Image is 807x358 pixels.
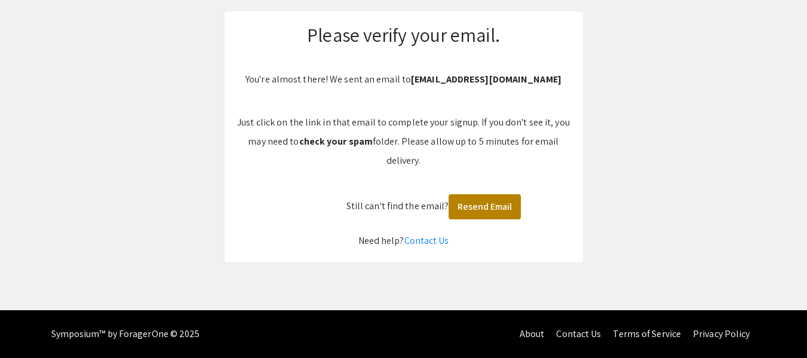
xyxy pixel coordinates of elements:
h2: Please verify your email. [237,23,571,46]
b: check your spam [299,135,373,148]
a: Contact Us [404,234,449,247]
div: You're almost there! We sent an email to Still can't find the email? [225,11,583,262]
a: Privacy Policy [693,328,750,340]
b: [EMAIL_ADDRESS][DOMAIN_NAME] [411,73,561,85]
a: About [520,328,545,340]
div: Need help? [237,231,571,250]
p: Just click on the link in that email to complete your signup. If you don't see it, you may need t... [237,113,571,170]
div: Symposium™ by ForagerOne © 2025 [51,310,200,358]
button: Resend Email [449,194,521,219]
a: Terms of Service [613,328,681,340]
iframe: Chat [9,304,51,349]
a: Contact Us [556,328,601,340]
